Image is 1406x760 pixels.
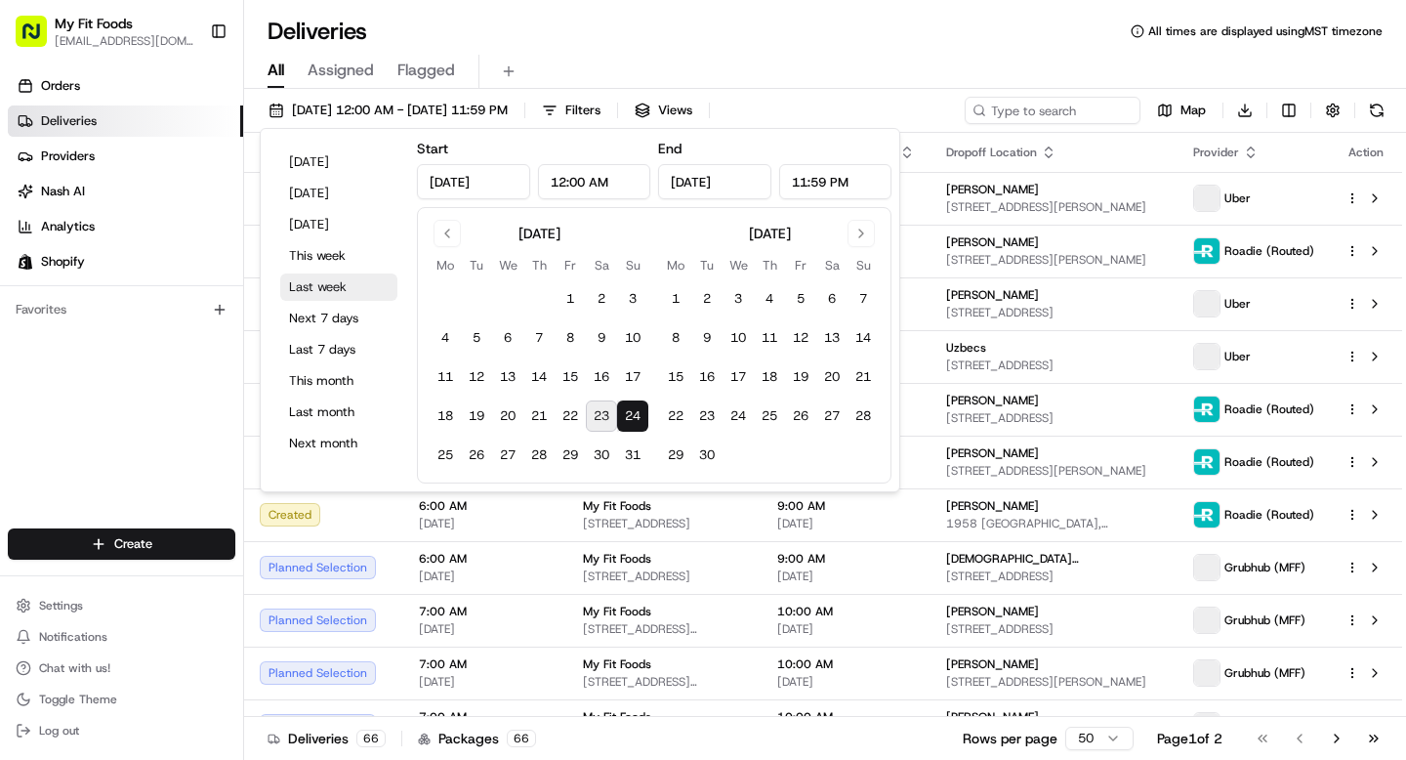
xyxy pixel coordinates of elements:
th: Tuesday [691,255,723,275]
button: 14 [523,361,555,393]
button: 19 [461,401,492,432]
span: [DATE] [419,674,552,690]
button: 27 [492,440,523,471]
span: [DEMOGRAPHIC_DATA][PERSON_NAME] [946,551,1162,567]
span: Grubhub (MFF) [1224,560,1305,575]
span: 10:00 AM [777,709,915,725]
span: [PERSON_NAME] [946,498,1039,514]
span: • [212,303,219,318]
span: [STREET_ADDRESS][PERSON_NAME] [946,199,1162,215]
span: [PERSON_NAME] [946,604,1039,619]
span: [STREET_ADDRESS] [946,410,1162,426]
button: Log out [8,717,235,744]
button: 30 [691,440,723,471]
button: 26 [785,401,816,432]
span: 10:00 AM [777,656,915,672]
span: [DATE] [223,303,263,318]
button: 17 [723,361,754,393]
span: 9:00 AM [777,498,915,514]
span: [STREET_ADDRESS] [946,569,1162,584]
span: [STREET_ADDRESS][PERSON_NAME] [946,463,1162,479]
button: Notifications [8,623,235,651]
span: 7:00 AM [419,709,552,725]
span: 9:00 AM [777,551,915,567]
span: Filters [565,102,600,119]
button: 5 [461,322,492,354]
th: Saturday [816,255,848,275]
button: 11 [430,361,461,393]
button: 9 [691,322,723,354]
button: 25 [430,440,461,471]
div: Action [1345,145,1386,160]
a: Powered byPylon [138,431,236,446]
th: Wednesday [492,255,523,275]
a: 📗Knowledge Base [12,376,157,411]
span: Create [114,535,152,553]
button: My Fit Foods[EMAIL_ADDRESS][DOMAIN_NAME] [8,8,202,55]
span: Flagged [397,59,455,82]
button: 4 [430,322,461,354]
a: Analytics [8,211,243,242]
span: Uzbecs [946,340,986,356]
span: [DATE] [777,674,915,690]
button: Chat with us! [8,654,235,682]
button: 22 [660,401,691,432]
input: Time [779,164,892,199]
span: Uber [1224,349,1251,364]
span: [STREET_ADDRESS][PERSON_NAME] [583,621,746,637]
img: 1736555255976-a54dd68f-1ca7-489b-9aae-adbdc363a1c4 [39,304,55,319]
div: Favorites [8,294,235,325]
span: My Fit Foods [583,656,651,672]
div: We're available if you need us! [88,206,269,222]
span: [STREET_ADDRESS] [946,358,1162,373]
button: 14 [848,322,879,354]
span: [PERSON_NAME] [946,656,1039,672]
input: Type to search [965,97,1140,124]
span: [STREET_ADDRESS] [583,516,746,531]
button: 13 [816,322,848,354]
button: 23 [586,401,617,432]
button: 6 [492,322,523,354]
button: 8 [555,322,586,354]
p: Welcome 👋 [20,78,355,109]
a: Deliveries [8,106,243,137]
span: My Fit Foods [583,498,651,514]
button: 13 [492,361,523,393]
button: Refresh [1363,97,1390,124]
span: [STREET_ADDRESS][PERSON_NAME] [583,674,746,690]
button: 23 [691,401,723,432]
th: Sunday [617,255,648,275]
button: 3 [617,283,648,315]
label: End [658,140,682,157]
button: 5 [785,283,816,315]
span: Grubhub (MFF) [1224,612,1305,628]
span: Dropoff Location [946,145,1037,160]
span: Wisdom [PERSON_NAME] [61,303,208,318]
span: Uber [1224,296,1251,312]
button: Last month [280,399,397,426]
div: Deliveries [268,729,386,748]
button: Next 7 days [280,305,397,332]
input: Clear [51,126,322,147]
button: Toggle Theme [8,686,235,713]
button: 27 [816,401,848,432]
th: Monday [660,255,691,275]
span: [EMAIL_ADDRESS][DOMAIN_NAME] [55,33,194,49]
span: [PERSON_NAME] [946,182,1039,197]
span: Roadie (Routed) [1224,243,1314,259]
span: 6:00 AM [419,551,552,567]
button: Settings [8,592,235,619]
div: 📗 [20,386,35,401]
span: My Fit Foods [583,551,651,567]
button: 22 [555,401,586,432]
button: 6 [816,283,848,315]
th: Wednesday [723,255,754,275]
button: 29 [555,440,586,471]
span: Toggle Theme [39,692,117,707]
span: 10:00 AM [777,604,915,619]
button: 7 [523,322,555,354]
button: 10 [723,322,754,354]
button: My Fit Foods [55,14,133,33]
button: 21 [848,361,879,393]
